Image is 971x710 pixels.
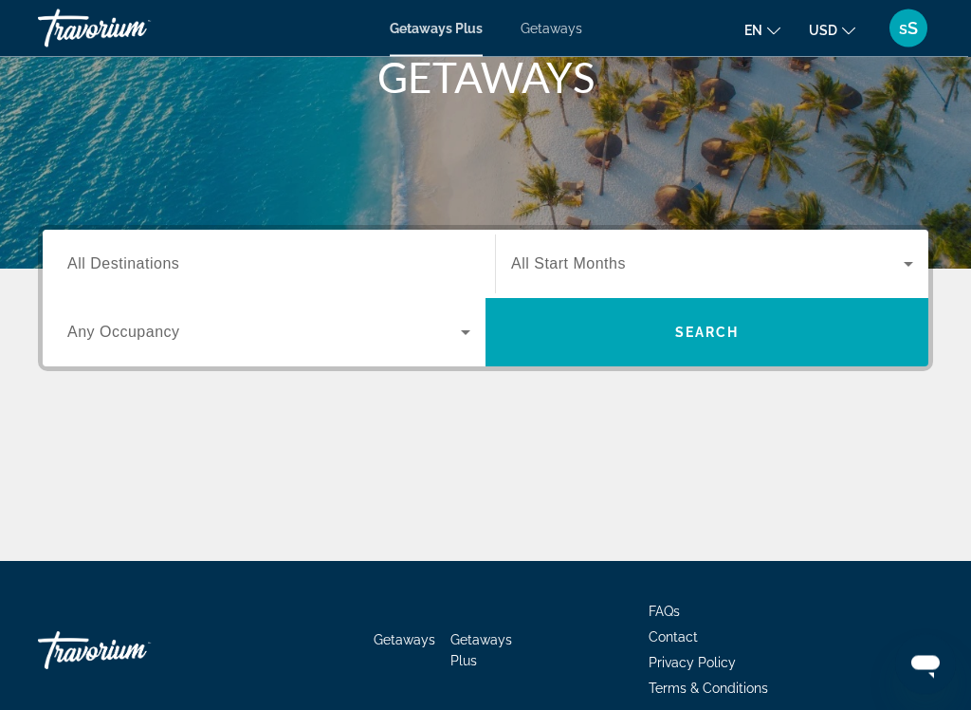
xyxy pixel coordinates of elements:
[884,9,933,48] button: User Menu
[744,16,780,44] button: Change language
[649,656,736,671] a: Privacy Policy
[649,630,698,645] a: Contact
[521,21,582,36] a: Getaways
[899,19,918,38] span: sS
[744,23,762,38] span: en
[485,299,928,367] button: Search
[67,325,180,341] span: Any Occupancy
[511,256,626,272] span: All Start Months
[809,23,837,38] span: USD
[895,634,956,695] iframe: Кнопка запуска окна обмена сообщениями
[675,326,740,341] span: Search
[649,605,680,620] a: FAQs
[809,16,855,44] button: Change currency
[649,682,768,697] a: Terms & Conditions
[450,633,512,669] a: Getaways Plus
[67,256,179,272] span: All Destinations
[374,633,435,648] a: Getaways
[38,623,228,680] a: Travorium
[38,4,228,53] a: Travorium
[390,21,483,36] a: Getaways Plus
[43,231,928,367] div: Search widget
